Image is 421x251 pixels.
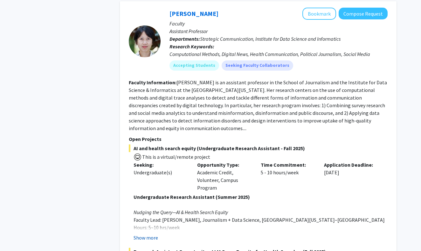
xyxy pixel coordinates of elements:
p: Application Deadline: [324,161,378,169]
div: [DATE] [319,161,383,192]
span: Hours: 5~10 hrs/week [134,224,180,231]
b: Research Keywords: [169,43,214,50]
p: Open Projects [129,135,388,143]
p: Time Commitment: [261,161,315,169]
div: Computational Methods, Digital News, Health Communication, Political Journalism, Social Media [169,50,388,58]
a: [PERSON_NAME] [169,10,218,17]
strong: Undergraduate Research Assistant (Summer 2025) [134,194,250,200]
b: Departments: [169,36,200,42]
span: This is a virtual/remote project [141,154,210,160]
mat-chip: Accepting Students [169,60,219,71]
b: Faculty Information: [129,79,176,86]
div: Academic Credit, Volunteer, Campus Program [192,161,256,192]
iframe: Chat [5,222,27,246]
button: Show more [134,234,158,241]
span: AI and health search equity (Undergraduate Research Assistant - Fall 2025) [129,144,388,152]
span: Strategic Communication, Institute for Data Science and Informatics [200,36,341,42]
em: Nudging the Query—AI & Health Search Equity [134,209,228,215]
p: Seeking: [134,161,188,169]
p: Assistant Professor [169,27,388,35]
p: Faculty [169,20,388,27]
fg-read-more: [PERSON_NAME] is an assistant professor in the School of Journalism and the Institute for Data Sc... [129,79,387,131]
button: Add Chau Tong to Bookmarks [302,8,336,20]
mat-chip: Seeking Faculty Collaborators [222,60,293,71]
button: Compose Request to Chau Tong [339,8,388,19]
div: Undergraduate(s) [134,169,188,176]
div: 5 - 10 hours/week [256,161,320,192]
span: Faculty Lead: [PERSON_NAME], Journalism + Data Science, [GEOGRAPHIC_DATA][US_STATE]–[GEOGRAPHIC_D... [134,217,385,223]
p: Opportunity Type: [197,161,251,169]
